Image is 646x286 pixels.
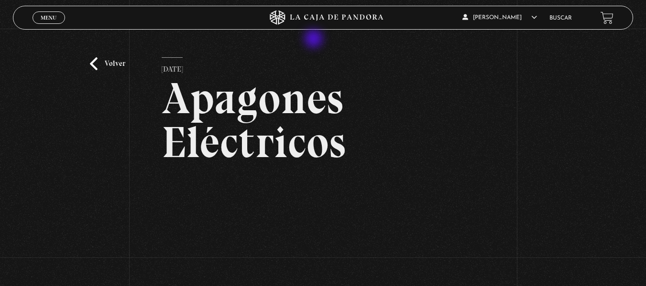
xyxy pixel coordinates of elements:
[37,23,60,30] span: Cerrar
[462,15,537,21] span: [PERSON_NAME]
[601,11,613,24] a: View your shopping cart
[549,15,572,21] a: Buscar
[162,57,183,76] p: [DATE]
[90,57,125,70] a: Volver
[162,76,484,164] h2: Apagones Eléctricos
[41,15,56,21] span: Menu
